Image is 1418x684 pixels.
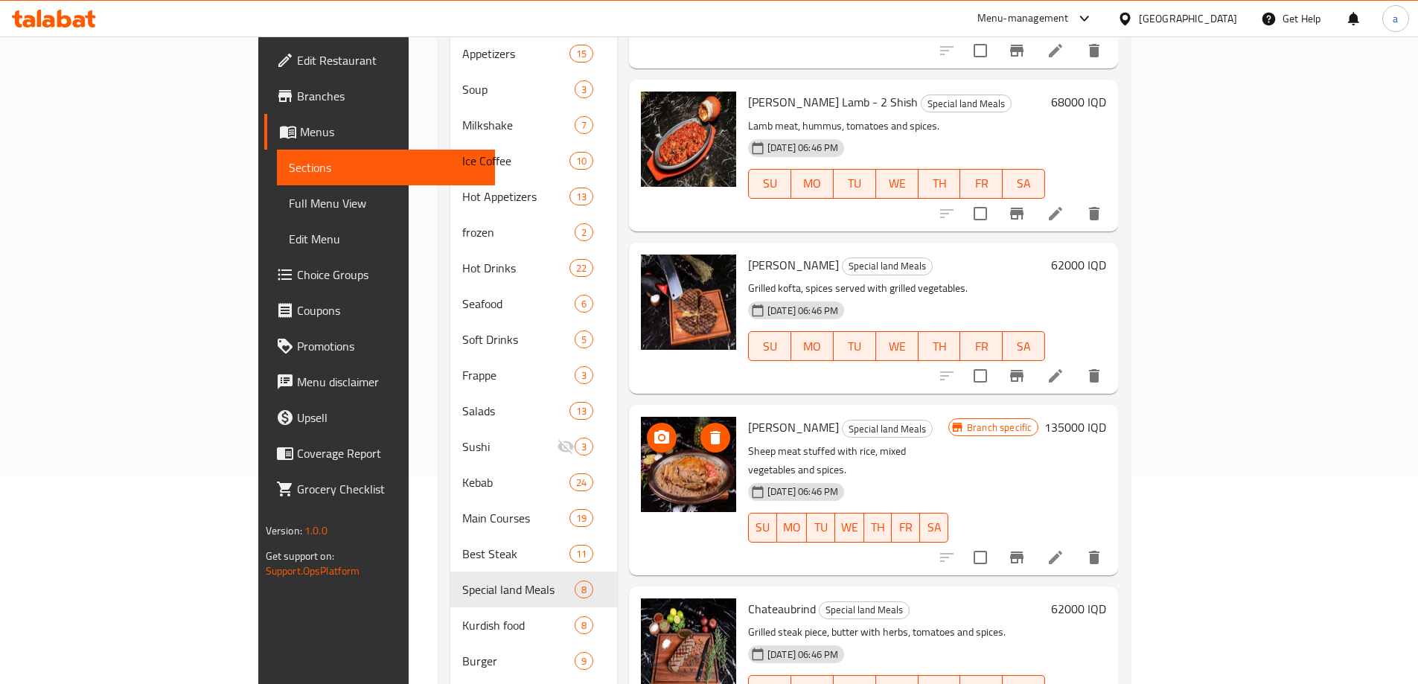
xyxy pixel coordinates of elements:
[450,250,617,286] div: Hot Drinks22
[450,107,617,143] div: Milkshake7
[462,330,575,348] span: Soft Drinks
[462,509,569,527] div: Main Courses
[870,517,887,538] span: TH
[264,78,495,114] a: Branches
[748,416,839,438] span: [PERSON_NAME]
[761,648,844,662] span: [DATE] 06:46 PM
[841,517,858,538] span: WE
[450,643,617,679] div: Burger9
[297,409,483,426] span: Upsell
[641,255,736,350] img: Aland Kofta
[450,393,617,429] div: Salads13
[966,173,997,194] span: FR
[791,331,834,361] button: MO
[575,366,593,384] div: items
[462,152,569,170] div: Ice Coffee
[462,188,569,205] span: Hot Appetizers
[570,47,593,61] span: 15
[1051,598,1106,619] h6: 62000 IQD
[277,150,495,185] a: Sections
[820,601,909,619] span: Special land Meals
[297,301,483,319] span: Coupons
[462,45,569,63] div: Appetizers
[462,80,575,98] div: Soup
[300,123,483,141] span: Menus
[569,45,593,63] div: items
[462,366,575,384] span: Frappe
[961,421,1038,435] span: Branch specific
[840,173,870,194] span: TU
[297,87,483,105] span: Branches
[924,336,955,357] span: TH
[965,35,996,66] span: Select to update
[647,423,677,453] button: upload picture
[1047,205,1064,223] a: Edit menu item
[297,266,483,284] span: Choice Groups
[1047,42,1064,60] a: Edit menu item
[1139,10,1237,27] div: [GEOGRAPHIC_DATA]
[797,173,828,194] span: MO
[919,331,961,361] button: TH
[920,513,948,543] button: SA
[450,322,617,357] div: Soft Drinks5
[864,513,892,543] button: TH
[840,336,870,357] span: TU
[1393,10,1398,27] span: a
[1044,417,1106,438] h6: 135000 IQD
[575,80,593,98] div: items
[462,438,557,456] span: Sushi
[1076,540,1112,575] button: delete
[570,154,593,168] span: 10
[297,373,483,391] span: Menu disclaimer
[289,159,483,176] span: Sections
[966,336,997,357] span: FR
[922,95,1011,112] span: Special land Meals
[641,417,736,512] img: Kaburga Dolma
[965,360,996,391] span: Select to update
[575,297,593,311] span: 6
[462,259,569,277] div: Hot Drinks
[450,357,617,393] div: Frappe3
[1076,196,1112,231] button: delete
[748,513,777,543] button: SU
[462,295,575,313] span: Seafood
[462,402,569,420] div: Salads
[450,429,617,464] div: Sushi3
[1047,367,1064,385] a: Edit menu item
[289,230,483,248] span: Edit Menu
[843,258,932,275] span: Special land Meals
[450,179,617,214] div: Hot Appetizers13
[1076,33,1112,68] button: delete
[462,652,575,670] span: Burger
[761,485,844,499] span: [DATE] 06:46 PM
[755,336,785,357] span: SU
[575,583,593,597] span: 8
[462,581,575,598] div: Special land Meals
[462,116,575,134] span: Milkshake
[1003,169,1045,199] button: SA
[834,331,876,361] button: TU
[1051,255,1106,275] h6: 62000 IQD
[575,330,593,348] div: items
[264,114,495,150] a: Menus
[843,421,932,438] span: Special land Meals
[965,198,996,229] span: Select to update
[462,545,569,563] span: Best Steak
[575,118,593,132] span: 7
[266,546,334,566] span: Get support on:
[569,402,593,420] div: items
[965,542,996,573] span: Select to update
[748,331,791,361] button: SU
[748,598,816,620] span: Chateaubrind
[289,194,483,212] span: Full Menu View
[462,223,575,241] span: frozen
[575,116,593,134] div: items
[264,293,495,328] a: Coupons
[575,295,593,313] div: items
[748,442,948,479] p: Sheep meat stuffed with rice, mixed vegetables and spices.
